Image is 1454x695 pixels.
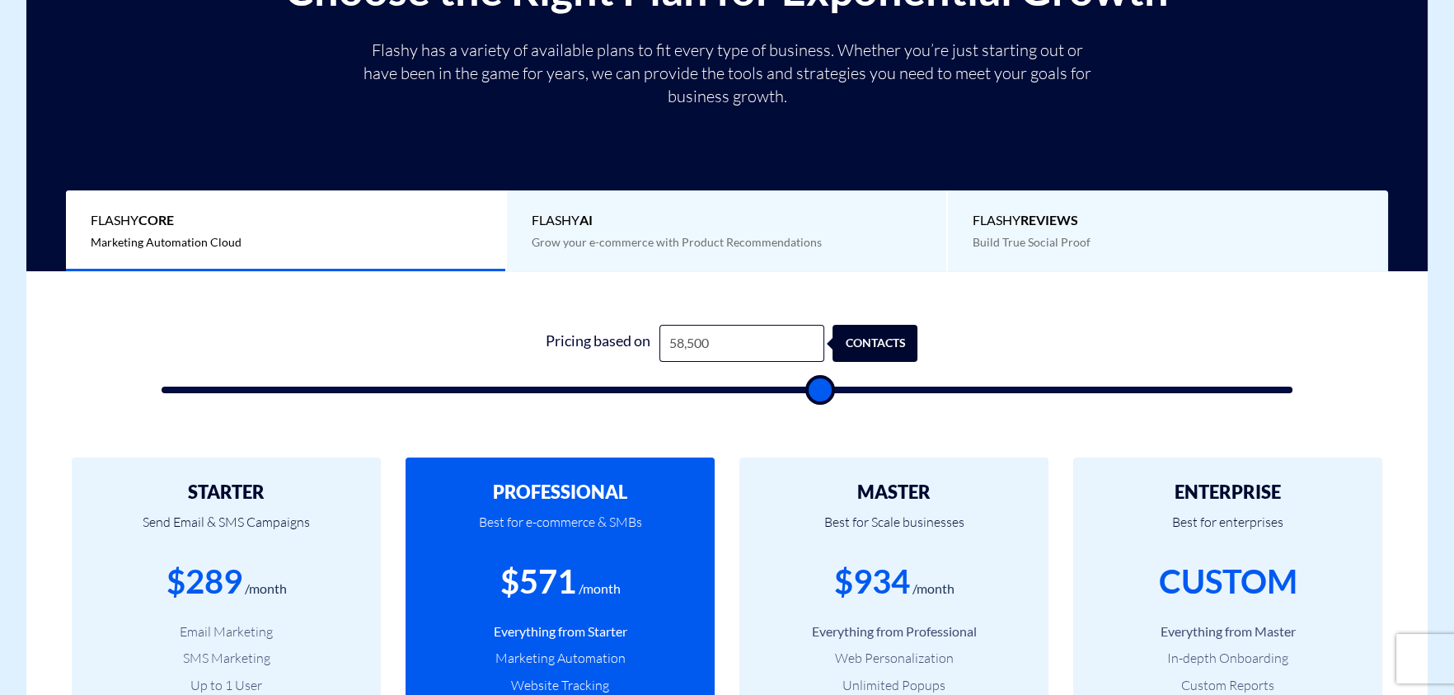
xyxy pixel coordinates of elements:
[536,325,659,362] div: Pricing based on
[430,502,690,558] p: Best for e-commerce & SMBs
[579,580,621,599] div: /month
[973,235,1090,249] span: Build True Social Proof
[764,502,1024,558] p: Best for Scale businesses
[579,212,593,228] b: AI
[430,676,690,695] li: Website Tracking
[91,211,481,230] span: Flashy
[96,622,356,641] li: Email Marketing
[532,211,922,230] span: Flashy
[859,325,944,362] div: contacts
[500,558,576,605] div: $571
[167,558,242,605] div: $289
[1098,622,1358,641] li: Everything from Master
[96,502,356,558] p: Send Email & SMS Campaigns
[532,235,822,249] span: Grow your e-commerce with Product Recommendations
[1020,212,1078,228] b: REVIEWS
[973,211,1363,230] span: Flashy
[912,580,954,599] div: /month
[356,39,1098,108] p: Flashy has a variety of available plans to fit every type of business. Whether you’re just starti...
[96,649,356,668] li: SMS Marketing
[764,622,1024,641] li: Everything from Professional
[430,482,690,502] h2: PROFESSIONAL
[96,676,356,695] li: Up to 1 User
[245,580,287,599] div: /month
[96,482,356,502] h2: STARTER
[1098,676,1358,695] li: Custom Reports
[764,482,1024,502] h2: MASTER
[430,649,690,668] li: Marketing Automation
[1098,649,1358,668] li: In-depth Onboarding
[1159,558,1297,605] div: CUSTOM
[834,558,910,605] div: $934
[764,676,1024,695] li: Unlimited Popups
[430,622,690,641] li: Everything from Starter
[1098,482,1358,502] h2: ENTERPRISE
[91,235,242,249] span: Marketing Automation Cloud
[1098,502,1358,558] p: Best for enterprises
[764,649,1024,668] li: Web Personalization
[138,212,174,228] b: Core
